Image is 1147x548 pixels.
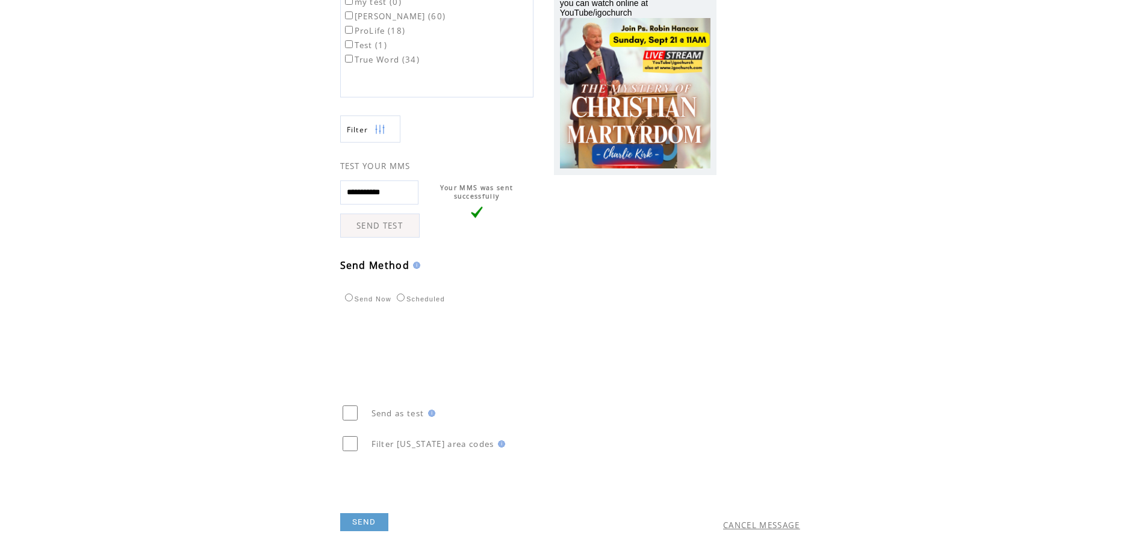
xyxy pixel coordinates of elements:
[347,125,368,135] span: Show filters
[375,116,385,143] img: filters.png
[371,439,494,449] span: Filter [US_STATE] area codes
[345,40,353,48] input: Test (1)
[340,513,388,531] a: SEND
[343,40,388,51] label: Test (1)
[345,11,353,19] input: [PERSON_NAME] (60)
[343,11,446,22] label: [PERSON_NAME] (60)
[371,408,424,419] span: Send as test
[409,262,420,269] img: help.gif
[345,294,353,301] input: Send Now
[343,54,420,65] label: True Word (34)
[397,294,405,301] input: Scheduled
[343,25,406,36] label: ProLife (18)
[424,410,435,417] img: help.gif
[340,259,410,272] span: Send Method
[340,214,420,238] a: SEND TEST
[345,55,353,63] input: True Word (34)
[340,115,400,143] a: Filter
[340,161,411,171] span: TEST YOUR MMS
[723,520,800,531] a: CANCEL MESSAGE
[342,295,391,303] label: Send Now
[471,206,483,218] img: vLarge.png
[440,183,514,200] span: Your MMS was sent successfully
[494,440,505,448] img: help.gif
[394,295,445,303] label: Scheduled
[345,26,353,34] input: ProLife (18)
